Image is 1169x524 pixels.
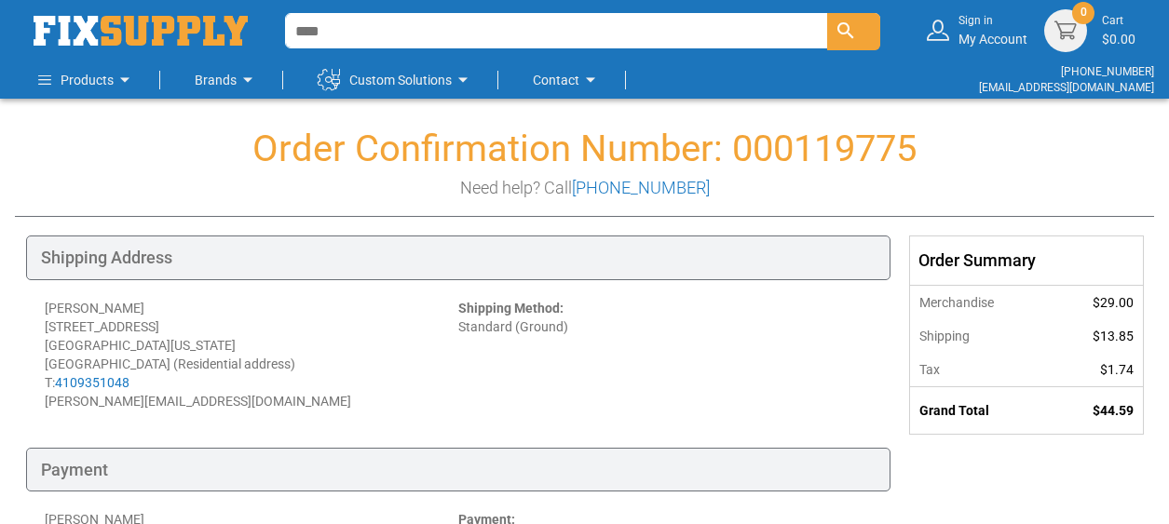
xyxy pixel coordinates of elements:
[1102,13,1135,29] small: Cart
[533,61,602,99] a: Contact
[34,16,248,46] img: Fix Industrial Supply
[34,16,248,46] a: store logo
[45,299,458,410] div: [PERSON_NAME] [STREET_ADDRESS] [GEOGRAPHIC_DATA][US_STATE] [GEOGRAPHIC_DATA] (Residential address...
[38,61,136,99] a: Products
[458,301,564,316] strong: Shipping Method:
[1100,362,1134,377] span: $1.74
[910,236,1143,285] div: Order Summary
[910,353,1052,387] th: Tax
[979,81,1154,94] a: [EMAIL_ADDRESS][DOMAIN_NAME]
[195,61,259,99] a: Brands
[1093,403,1134,418] span: $44.59
[26,448,890,492] div: Payment
[919,403,989,418] strong: Grand Total
[910,319,1052,353] th: Shipping
[318,61,474,99] a: Custom Solutions
[55,375,129,390] a: 4109351048
[458,299,872,410] div: Standard (Ground)
[1081,5,1087,20] span: 0
[1093,295,1134,310] span: $29.00
[958,13,1027,29] small: Sign in
[572,178,710,197] a: [PHONE_NUMBER]
[15,128,1154,169] h1: Order Confirmation Number: 000119775
[958,13,1027,47] div: My Account
[1061,65,1154,78] a: [PHONE_NUMBER]
[15,179,1154,197] h3: Need help? Call
[910,285,1052,319] th: Merchandise
[26,235,890,280] div: Shipping Address
[1093,329,1134,343] span: $13.85
[1102,32,1135,47] span: $0.00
